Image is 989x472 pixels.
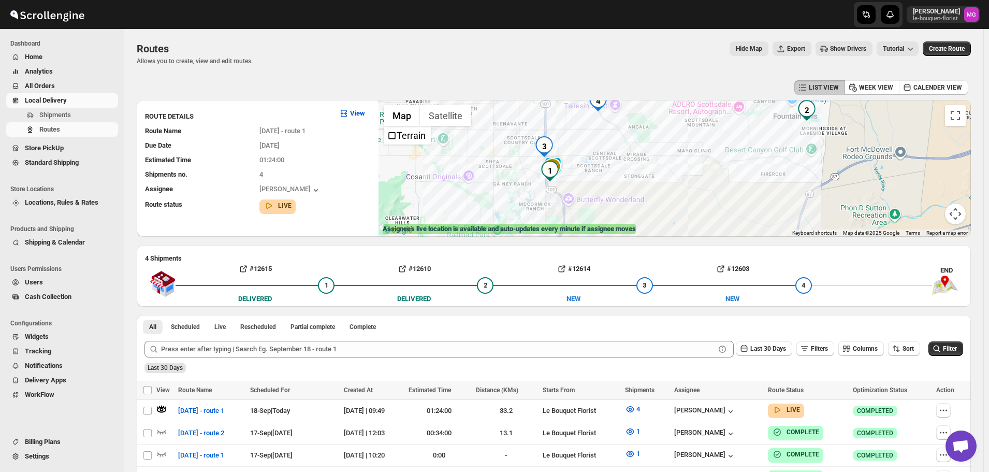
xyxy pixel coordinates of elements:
span: 1 [636,427,640,435]
div: 13.1 [476,428,537,438]
button: [PERSON_NAME] [674,451,736,461]
h2: 4 Shipments [145,253,963,264]
button: Routes [6,122,118,137]
button: LIVE [264,201,292,211]
span: Action [936,387,954,394]
div: [DATE] | 09:49 [344,406,402,416]
div: 3 [534,136,555,157]
span: Dashboard [10,39,119,48]
a: Terms (opens in new tab) [906,230,920,236]
span: Show Drivers [830,45,866,53]
button: Widgets [6,330,118,344]
img: ScrollEngine [8,2,86,27]
b: #12603 [727,265,749,273]
span: WorkFlow [25,391,54,398]
button: [PERSON_NAME] [674,406,736,417]
span: WEEK VIEW [859,83,893,92]
b: #12610 [409,265,431,273]
span: Analytics [25,67,53,75]
span: Local Delivery [25,96,67,104]
button: Last 30 Days [736,341,792,356]
span: Distance (KMs) [476,387,518,394]
span: COMPLETED [857,429,893,437]
a: Report a map error [926,230,968,236]
div: Le Bouquet Florist [543,450,619,461]
div: 4 [588,91,608,111]
span: Last 30 Days [148,364,183,371]
span: Scheduled For [250,387,290,394]
button: Columns [838,341,884,356]
span: Store PickUp [25,144,64,152]
button: #12603 [653,261,812,277]
button: Sort [888,341,920,356]
button: Analytics [6,64,118,79]
span: Standard Shipping [25,159,79,166]
button: View [332,105,371,122]
span: All [149,323,156,331]
button: Filters [796,341,834,356]
span: [DATE] - route 1 [178,406,224,416]
div: [DATE] | 12:03 [344,428,402,438]
span: Map data ©2025 Google [843,230,899,236]
button: Shipments [6,108,118,122]
span: Created At [344,387,373,394]
button: COMPLETE [772,449,819,460]
span: Routes [137,42,169,55]
span: 1 [636,450,640,457]
span: Columns [853,345,878,352]
span: 4 [259,170,263,178]
button: Settings [6,449,118,464]
button: CALENDER VIEW [899,80,968,95]
span: 18-Sep | Today [250,407,290,414]
span: LIST VIEW [809,83,839,92]
span: COMPLETED [857,407,893,415]
button: [PERSON_NAME] [674,428,736,439]
div: DELIVERED [397,294,431,304]
span: Locations, Rules & Rates [25,198,98,206]
span: Scheduled [171,323,200,331]
span: Assignee [674,387,700,394]
button: Notifications [6,359,118,373]
span: Route Name [178,387,212,394]
button: Create Route [923,41,971,56]
div: END [940,265,971,276]
p: le-bouquet-florist [913,16,960,22]
button: COMPLETE [772,427,819,437]
button: Tracking [6,344,118,359]
span: COMPLETED [857,451,893,460]
span: Live [214,323,226,331]
span: CALENDER VIEW [913,83,962,92]
span: Hide Map [736,45,762,53]
button: LIVE [772,405,800,415]
button: Home [6,50,118,64]
button: Tutorial [877,41,919,56]
div: 0:00 [409,450,470,461]
button: Show satellite imagery [420,105,471,126]
span: Users Permissions [10,265,119,273]
button: 1 [619,446,646,462]
span: Last 30 Days [750,345,786,352]
button: All Orders [6,79,118,93]
span: 3 [643,281,646,289]
button: Export [773,41,811,56]
b: View [350,109,365,117]
span: Route Name [145,127,181,135]
button: Shipping & Calendar [6,235,118,250]
b: LIVE [787,406,800,413]
span: Rescheduled [240,323,276,331]
button: [DATE] - route 2 [172,425,230,441]
span: 4 [636,405,640,413]
span: Starts From [543,387,575,394]
button: 1 [619,423,646,440]
span: Notifications [25,362,63,369]
button: Show street map [384,105,420,126]
span: Partial complete [290,323,335,331]
label: Terrain [397,130,426,141]
button: Map action label [730,41,768,56]
button: WEEK VIEW [845,80,899,95]
button: Filter [928,341,963,356]
span: Routes [39,125,60,133]
span: Tutorial [883,45,904,52]
b: #12615 [250,265,272,273]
